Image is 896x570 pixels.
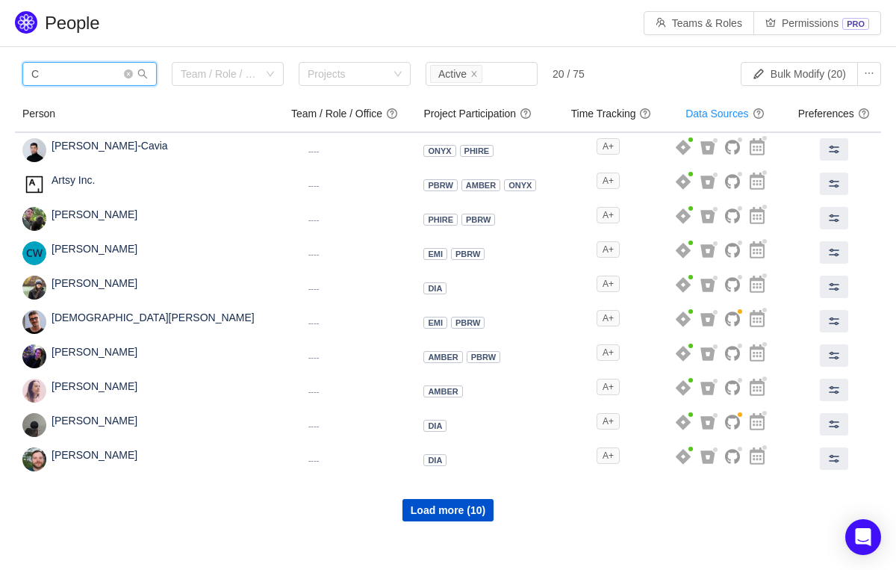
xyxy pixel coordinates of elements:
span: AMBER [428,353,458,362]
img: 32 [22,138,46,162]
i: icon: close-circle [124,69,133,78]
span: AMBER [466,181,496,190]
span: A+ [597,413,620,430]
span: ONYX [428,146,451,155]
img: Quantify [15,11,37,34]
button: icon: teamTeams & Roles [644,11,754,35]
i: icon: down [266,69,275,80]
span: Project Participation [423,108,532,120]
span: [PERSON_NAME] [52,277,137,289]
span: [PERSON_NAME] [52,415,137,427]
img: 32 [22,344,46,368]
small: ---- [308,215,320,224]
small: ---- [308,181,320,190]
li: Active [430,65,482,83]
span: PBRW [455,318,480,327]
span: [PERSON_NAME] [52,380,137,392]
i: icon: close [470,70,478,79]
span: [PERSON_NAME] [52,243,137,255]
img: 32 [22,379,46,403]
span: ONYX [508,181,532,190]
a: Data Sources [685,108,748,120]
span: A+ [597,344,620,361]
span: EMI [428,250,443,258]
span: Preferences [798,108,870,120]
span: PHIRE [464,146,490,155]
img: 32 [22,413,46,437]
span: EMI [428,318,443,327]
span: question [520,108,532,120]
i: icon: down [393,69,402,80]
span: A+ [597,310,620,326]
span: [PERSON_NAME] [52,449,137,461]
span: [DEMOGRAPHIC_DATA][PERSON_NAME] [52,312,255,323]
span: [PERSON_NAME]-Cavia [52,140,168,152]
h4: Person [22,106,276,121]
span: A+ [597,173,620,189]
span: A+ [597,447,620,464]
img: bb745dd59a0ed96b525b9e621f8f87c1 [22,173,46,196]
span: PBRW [466,215,491,224]
span: question [753,108,765,120]
img: 0c3653c4e105cc33ad75190c5c2cbee3 [22,241,46,265]
small: ---- [308,387,320,396]
small: ---- [308,146,320,155]
div: 20 / 75 [553,68,585,80]
small: ---- [308,318,320,327]
img: 32 [22,276,46,300]
span: PBRW [428,181,452,190]
span: PHIRE [428,215,453,224]
h4: Team / Role / Office [291,106,408,121]
h1: People [45,12,204,34]
div: Active [438,66,467,82]
button: Bulk Modify (20) [741,62,858,86]
small: ---- [308,456,320,465]
small: ---- [308,353,320,362]
h4: Time Tracking [567,106,656,121]
span: Artsy Inc. [52,174,95,186]
span: A+ [597,379,620,395]
span: DIA [428,421,442,430]
span: DIA [428,456,442,465]
small: ---- [308,250,320,258]
span: question [386,108,398,120]
img: 32 [22,207,46,231]
span: question [858,108,870,120]
span: A+ [597,276,620,292]
div: Open Intercom Messenger [845,519,881,555]
span: A+ [597,207,620,223]
span: PBRW [455,250,480,258]
button: icon: ellipsis [857,62,881,86]
span: DIA [428,284,442,293]
input: Search by name [22,62,157,86]
button: icon: crownPermissionsPRO [753,11,881,35]
i: icon: search [137,69,148,79]
span: [PERSON_NAME] [52,208,137,220]
img: 32 [22,310,46,334]
span: A+ [597,138,620,155]
span: [PERSON_NAME] [52,346,137,358]
div: Team / Role / Office [181,66,258,81]
span: AMBER [428,387,458,396]
span: A+ [597,241,620,258]
div: Projects [308,66,388,81]
small: ---- [308,284,320,293]
span: PBRW [471,353,496,362]
button: Load more (10) [402,499,494,521]
img: 32 [22,447,46,471]
small: ---- [308,421,320,430]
